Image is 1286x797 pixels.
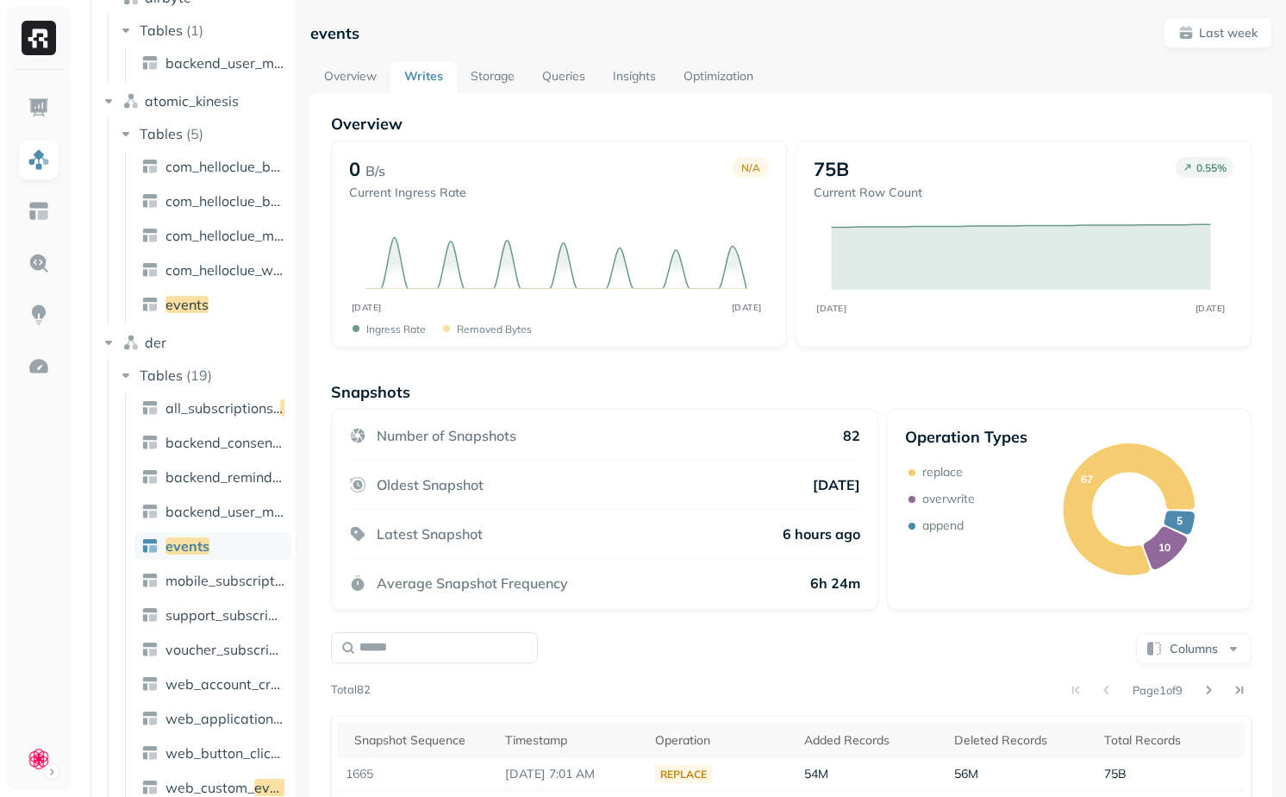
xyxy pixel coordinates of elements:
[134,256,291,284] a: com_helloclue_web_
[141,261,159,279] img: table
[254,779,297,796] span: events
[670,62,767,93] a: Optimization
[22,21,56,55] img: Ryft
[505,766,638,782] p: Sep 15, 2025 7:01 AM
[457,62,528,93] a: Storage
[28,97,50,119] img: Dashboard
[165,641,315,658] span: voucher_subscriptions_
[134,532,291,560] a: events
[165,710,318,727] span: web_application_error_
[1136,633,1252,664] button: Columns
[732,302,762,313] tspan: [DATE]
[165,572,308,589] span: mobile_subscriptions_
[141,296,159,313] img: table
[655,732,788,749] div: Operation
[349,157,360,181] p: 0
[141,606,159,624] img: table
[284,744,328,762] span: events
[349,185,466,201] p: Current Ingress Rate
[810,574,860,592] p: 6h 24m
[145,92,239,110] span: atomic_kinesis
[28,200,50,223] img: Asset Explorer
[134,567,291,594] a: mobile_subscriptions_
[186,125,203,142] p: ( 5 )
[141,468,159,486] img: table
[117,120,290,147] button: Tables(5)
[100,329,290,356] button: der
[310,23,359,43] p: events
[117,361,290,389] button: Tables(19)
[141,572,159,589] img: table
[28,252,50,274] img: Query Explorer
[134,49,291,77] a: backend_user_mode_
[134,429,291,456] a: backend_consents_updated_
[1177,514,1183,527] text: 5
[1081,473,1093,486] text: 67
[134,498,291,525] a: backend_user_mode_
[165,468,292,486] span: backend_reminder_
[1104,766,1127,781] span: 75B
[141,54,159,72] img: table
[599,62,670,93] a: Insights
[922,518,964,534] p: append
[783,525,860,543] p: 6 hours ago
[814,185,922,201] p: Current Row Count
[134,394,291,422] a: all_subscriptions_events
[141,399,159,417] img: table
[100,87,290,115] button: atomic_kinesis
[1104,732,1237,749] div: Total Records
[310,62,390,93] a: Overview
[165,54,305,72] span: backend_user_mode_
[134,291,291,318] a: events
[165,158,324,175] span: com_helloclue_backend_
[1199,25,1258,41] p: Last week
[377,427,516,444] p: Number of Snapshots
[390,62,457,93] a: Writes
[165,434,353,451] span: backend_consents_updated_
[954,766,978,781] span: 56M
[655,765,712,783] div: replace
[134,739,291,767] a: web_button_click_events
[165,744,284,762] span: web_button_click_
[27,747,51,771] img: Clue
[922,491,975,507] p: overwrite
[528,62,599,93] a: Queries
[141,503,159,520] img: table
[1133,682,1183,698] p: Page 1 of 9
[1158,541,1171,554] text: 10
[365,160,385,181] p: B/s
[843,427,860,444] p: 82
[28,148,50,171] img: Assets
[165,675,315,693] span: web_account_created_
[140,125,183,142] span: Tables
[813,476,860,493] p: [DATE]
[28,355,50,378] img: Optimization
[134,601,291,629] a: support_subscriptions_
[134,463,291,491] a: backend_reminder_
[352,302,382,313] tspan: [DATE]
[141,675,159,693] img: table
[134,187,291,215] a: com_helloclue_backend_subscription_
[134,153,291,180] a: com_helloclue_backend_
[377,525,483,543] p: Latest Snapshot
[1196,161,1227,174] p: 0.55 %
[186,22,203,39] p: ( 1 )
[377,574,568,592] p: Average Snapshot Frequency
[905,427,1027,447] p: Operation Types
[165,261,297,279] span: com_helloclue_web_
[505,732,638,749] div: Timestamp
[804,766,828,781] span: 54M
[186,367,212,384] p: ( 19 )
[141,434,159,451] img: table
[165,227,312,244] span: com_helloclue_mobile_
[814,157,849,181] p: 75B
[122,92,140,110] img: namespace
[145,334,166,351] span: der
[134,705,291,732] a: web_application_error_
[141,227,159,244] img: table
[165,192,409,210] span: com_helloclue_backend_subscription_
[331,114,1252,134] p: Overview
[741,161,760,174] p: N/A
[122,334,140,351] img: namespace
[165,606,315,624] span: support_subscriptions_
